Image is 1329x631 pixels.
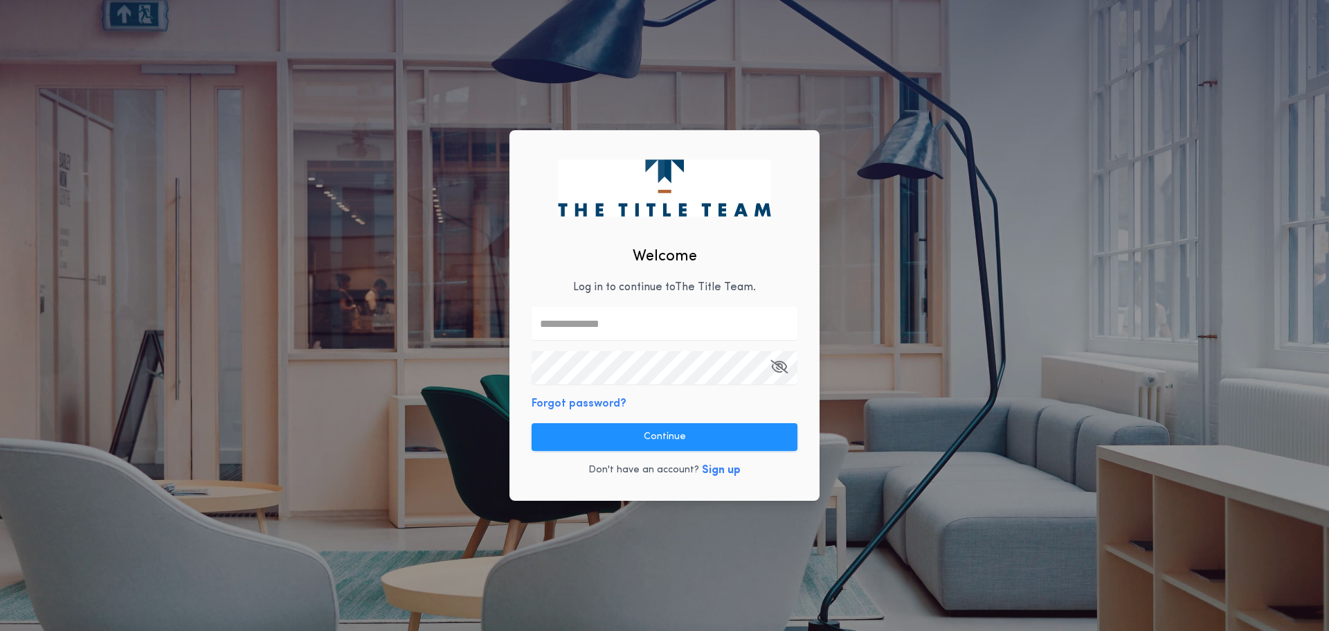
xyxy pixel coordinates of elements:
[558,159,770,216] img: logo
[702,462,741,479] button: Sign up
[633,245,697,268] h2: Welcome
[532,396,626,412] button: Forgot password?
[588,463,699,477] p: Don't have an account?
[573,279,756,296] p: Log in to continue to The Title Team .
[532,351,797,384] input: Open Keeper Popup
[532,423,797,451] button: Continue
[770,351,788,384] button: Open Keeper Popup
